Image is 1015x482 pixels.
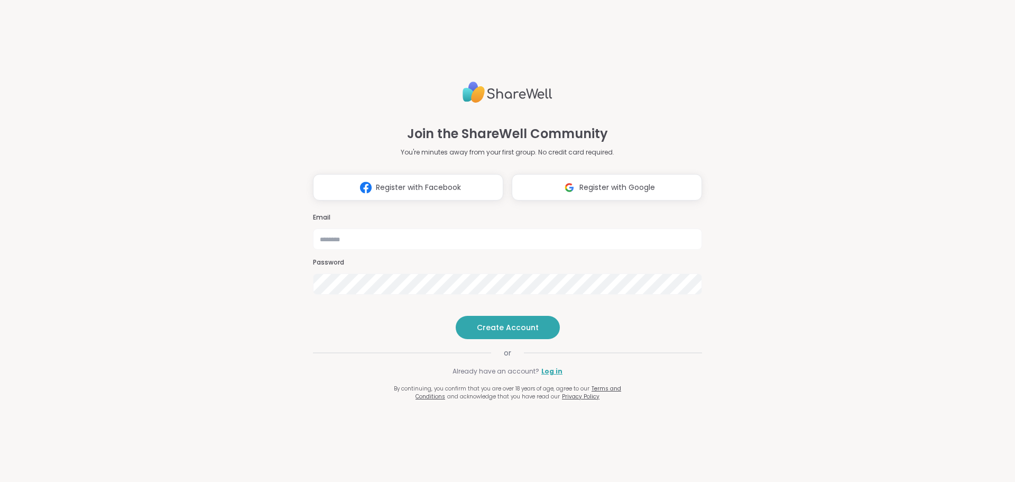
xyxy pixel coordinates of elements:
[394,385,589,393] span: By continuing, you confirm that you are over 18 years of age, agree to our
[356,178,376,197] img: ShareWell Logomark
[579,182,655,193] span: Register with Google
[512,174,702,201] button: Register with Google
[562,393,599,401] a: Privacy Policy
[456,316,560,339] button: Create Account
[401,148,614,157] p: You're minutes away from your first group. No credit card required.
[376,182,461,193] span: Register with Facebook
[447,393,560,401] span: and acknowledge that you have read our
[313,174,503,201] button: Register with Facebook
[477,322,539,333] span: Create Account
[559,178,579,197] img: ShareWell Logomark
[453,367,539,376] span: Already have an account?
[491,348,524,358] span: or
[463,77,552,107] img: ShareWell Logo
[313,258,702,267] h3: Password
[541,367,562,376] a: Log in
[416,385,621,401] a: Terms and Conditions
[407,124,608,143] h1: Join the ShareWell Community
[313,213,702,222] h3: Email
